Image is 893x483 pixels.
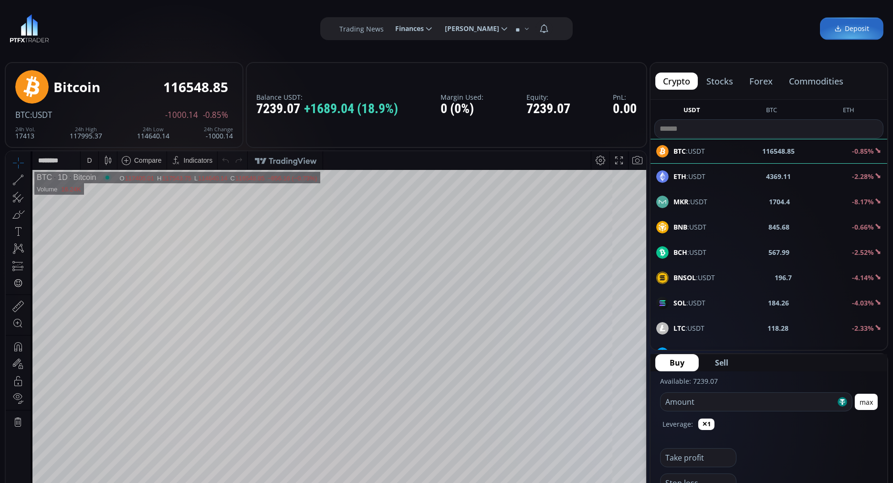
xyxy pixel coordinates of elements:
span: :USDT [673,298,705,308]
div: L [189,23,192,31]
div: 24h Low [137,126,169,132]
button: forex [742,73,780,90]
button: stocks [699,73,741,90]
div: 117995.37 [70,126,102,139]
b: BCH [673,248,687,257]
span: -0.85% [203,111,228,119]
button: ✕1 [698,419,714,430]
div: -1000.14 [204,126,233,139]
div: 24h High [70,126,102,132]
b: -4.14% [852,273,874,282]
div: 7239.07 [526,102,570,116]
div: Volume [31,34,52,42]
span: [PERSON_NAME] [438,19,499,38]
span: :USDT [673,197,707,207]
b: LTC [673,324,685,333]
button: max [855,394,878,410]
div: O [114,23,119,31]
span: :USDT [673,273,715,283]
span: :USDT [673,171,705,181]
div: Toggle Percentage [590,379,604,397]
div: 1m [78,384,87,392]
button: ETH [839,105,858,117]
div: 16.24K [55,34,75,42]
b: -4.03% [852,298,874,307]
a: LOGO [10,14,49,43]
b: -2.28% [852,172,874,181]
div: 116548.85 [230,23,259,31]
div: 1D [46,22,62,31]
b: LINK [673,349,689,358]
div: Go to [128,379,143,397]
span: :USDT [30,109,52,120]
b: 25.54 [772,348,789,358]
div: Hide Drawings Toolbar [22,357,26,369]
button: commodities [781,73,851,90]
div: −856.16 (−0.73%) [262,23,311,31]
div: Bitcoin [53,80,100,94]
button: BTC [762,105,781,117]
div: auto [623,384,636,392]
b: ETH [673,172,686,181]
div: Toggle Log Scale [604,379,620,397]
div: 114640.14 [137,126,169,139]
b: MKR [673,197,688,206]
b: -8.17% [852,197,874,206]
div: 7239.07 [256,102,398,116]
div: 117543.75 [156,23,185,31]
button: Buy [655,354,699,371]
div: 114640.14 [192,23,221,31]
div: 24h Vol. [15,126,35,132]
span: Buy [670,357,684,368]
span: 18:54:57 (UTC) [532,384,578,392]
span: Finances [389,19,424,38]
div: 17413 [15,126,35,139]
label: Leverage: [662,419,693,429]
div: Bitcoin [62,22,90,31]
span: :USDT [673,348,708,358]
span: Deposit [834,24,869,34]
div: 5y [34,384,42,392]
button: 18:54:57 (UTC) [529,379,581,397]
div: Indicators [178,5,207,13]
div: log [607,384,616,392]
div: 0.00 [613,102,637,116]
span: BTC [15,109,30,120]
label: PnL: [613,94,637,101]
b: SOL [673,298,686,307]
button: crypto [655,73,698,90]
div: 1y [48,384,55,392]
div: Compare [128,5,156,13]
div: BTC [31,22,46,31]
b: -2.52% [852,248,874,257]
div: 0 (0%) [441,102,483,116]
label: Trading News [339,24,384,34]
label: Equity: [526,94,570,101]
div: H [151,23,156,31]
label: Balance USDT: [256,94,398,101]
a: Deposit [820,18,883,40]
span: :USDT [673,323,704,333]
b: 196.7 [775,273,792,283]
b: 118.28 [768,323,789,333]
b: 184.26 [768,298,789,308]
div: 117405.01 [119,23,148,31]
span: :USDT [673,222,706,232]
span: +1689.04 (18.9%) [304,102,398,116]
b: 4369.11 [767,171,791,181]
b: -2.33% [852,324,874,333]
div: 1d [108,384,116,392]
b: BNSOL [673,273,696,282]
button: Sell [701,354,743,371]
div:  [9,127,16,136]
div: D [81,5,86,13]
button: USDT [680,105,704,117]
b: 845.68 [769,222,790,232]
b: -0.66% [852,222,874,231]
b: BNB [673,222,687,231]
div: C [225,23,230,31]
div: Market open [97,22,106,31]
span: :USDT [673,247,706,257]
label: Available: 7239.07 [660,377,718,386]
b: 567.99 [769,247,790,257]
